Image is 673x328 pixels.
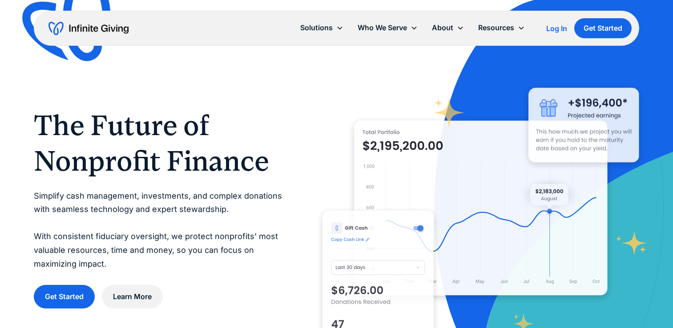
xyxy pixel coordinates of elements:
a: Learn More [102,285,163,308]
div: Who We Serve [351,18,425,37]
div: About [425,18,471,37]
p: Simplify cash management, investments, and complex donations with seamless technology and expert ... [34,189,287,271]
div: Solutions [300,22,333,34]
div: Resources [478,22,514,34]
div: Log In [546,25,567,32]
div: Who We Serve [358,22,407,34]
a: home [48,21,129,36]
img: fundraising star [616,231,647,256]
div: Solutions [293,18,351,37]
a: Log In [546,23,567,34]
h1: The Future of Nonprofit Finance [34,108,287,179]
a: Get Started [574,18,632,38]
a: Get Started [34,285,95,308]
div: Resources [471,18,532,37]
div: About [432,22,453,34]
img: nonprofit donation platform [354,120,608,295]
